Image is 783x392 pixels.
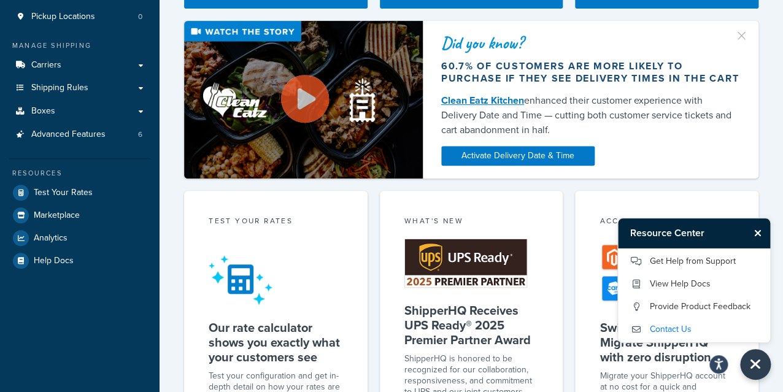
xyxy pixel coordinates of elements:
[9,6,150,28] li: Pickup Locations
[600,215,734,229] div: Account Migration
[9,40,150,51] div: Manage Shipping
[34,233,67,244] span: Analytics
[441,60,740,85] div: 60.7% of customers are more likely to purchase if they see delivery times in the cart
[34,188,93,198] span: Test Your Rates
[9,100,150,123] a: Boxes
[138,12,142,22] span: 0
[404,215,539,229] div: What's New
[618,218,749,248] h3: Resource Center
[630,274,758,294] a: View Help Docs
[740,349,771,380] button: Close Resource Center
[749,226,770,240] button: Close Resource Center
[9,168,150,179] div: Resources
[404,303,539,347] h5: ShipperHQ Receives UPS Ready® 2025 Premier Partner Award
[441,146,595,166] a: Activate Delivery Date & Time
[630,297,758,317] a: Provide Product Feedback
[31,83,88,93] span: Shipping Rules
[9,77,150,99] a: Shipping Rules
[34,210,80,221] span: Marketplace
[441,93,740,137] div: enhanced their customer experience with Delivery Date and Time — cutting both customer service ti...
[9,227,150,249] a: Analytics
[31,12,95,22] span: Pickup Locations
[138,129,142,140] span: 6
[31,106,55,117] span: Boxes
[209,320,343,364] h5: Our rate calculator shows you exactly what your customers see
[9,6,150,28] a: Pickup Locations0
[630,252,758,271] a: Get Help from Support
[31,60,61,71] span: Carriers
[9,123,150,146] li: Advanced Features
[9,250,150,272] a: Help Docs
[441,93,524,107] a: Clean Eatz Kitchen
[9,54,150,77] a: Carriers
[630,320,758,339] a: Contact Us
[31,129,106,140] span: Advanced Features
[184,21,423,178] img: Video thumbnail
[9,204,150,226] a: Marketplace
[9,182,150,204] a: Test Your Rates
[209,215,343,229] div: Test your rates
[9,123,150,146] a: Advanced Features6
[600,320,734,364] h5: Switching platforms? Migrate ShipperHQ with zero disruption
[441,34,740,52] div: Did you know?
[34,256,74,266] span: Help Docs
